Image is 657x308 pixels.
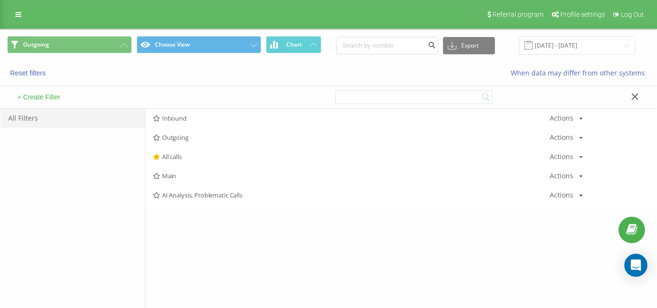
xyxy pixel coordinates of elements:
button: Export [443,37,495,54]
div: All Filters [0,109,145,128]
button: + Create Filter [14,93,63,101]
div: Actions [550,192,573,198]
button: Reset filters [7,69,51,77]
div: Open Intercom Messenger [624,254,647,277]
button: Outgoing [7,36,132,53]
div: Actions [550,153,573,160]
button: Chart [266,36,321,53]
button: Close [628,92,642,102]
span: Outgoing [23,41,49,49]
input: Search by number [336,37,438,54]
span: Profile settings [560,11,605,18]
span: Main [153,172,550,179]
span: Outgoing [153,134,550,141]
span: Chart [286,41,302,48]
span: Inbound [153,115,550,122]
a: When data may differ from other systems [511,68,650,77]
button: Choose View [137,36,261,53]
span: AI Analysis. Problematic Calls [153,192,550,198]
span: Log Out [621,11,644,18]
div: Actions [550,115,573,122]
span: Referral program [493,11,543,18]
div: Actions [550,134,573,141]
div: Actions [550,172,573,179]
span: All calls [153,153,550,160]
